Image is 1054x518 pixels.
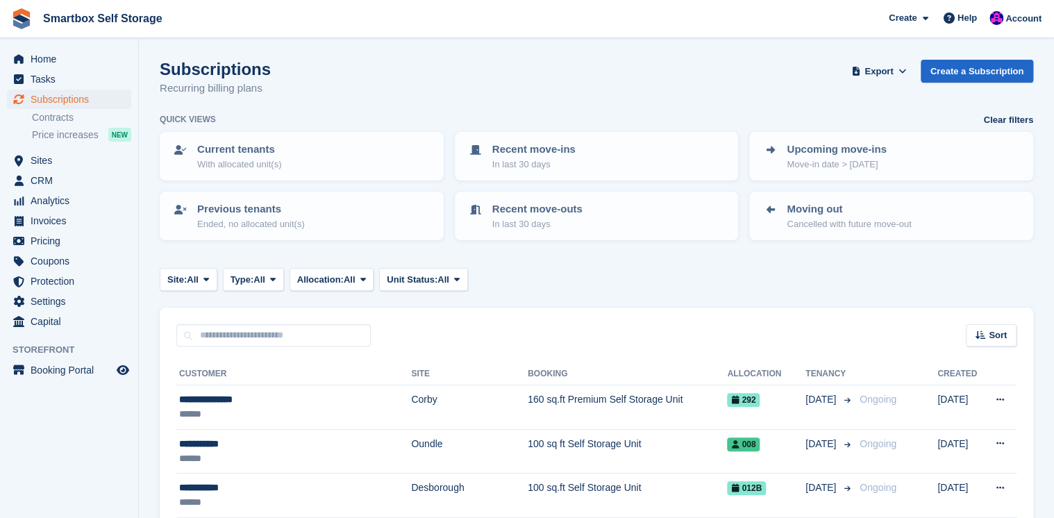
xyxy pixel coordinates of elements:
span: Home [31,49,114,69]
span: Storefront [12,343,138,357]
th: Allocation [727,363,805,385]
td: 160 sq.ft Premium Self Storage Unit [528,385,727,430]
button: Unit Status: All [379,268,467,291]
p: Move-in date > [DATE] [787,158,886,172]
td: [DATE] [937,429,983,474]
a: menu [7,49,131,69]
a: Upcoming move-ins Move-in date > [DATE] [751,133,1032,179]
span: All [253,273,265,287]
th: Site [411,363,528,385]
a: menu [7,171,131,190]
span: Account [1005,12,1042,26]
a: Smartbox Self Storage [37,7,168,30]
span: Unit Status: [387,273,437,287]
p: Recurring billing plans [160,81,271,97]
span: All [437,273,449,287]
a: Preview store [115,362,131,378]
a: Moving out Cancelled with future move-out [751,193,1032,239]
td: 100 sq ft Self Storage Unit [528,429,727,474]
p: With allocated unit(s) [197,158,281,172]
span: [DATE] [805,392,839,407]
span: CRM [31,171,114,190]
a: menu [7,271,131,291]
span: Create [889,11,917,25]
a: menu [7,231,131,251]
h1: Subscriptions [160,60,271,78]
a: Price increases NEW [32,127,131,142]
p: Upcoming move-ins [787,142,886,158]
th: Created [937,363,983,385]
button: Type: All [223,268,284,291]
a: Contracts [32,111,131,124]
span: Subscriptions [31,90,114,109]
p: Ended, no allocated unit(s) [197,217,305,231]
span: 292 [727,393,760,407]
span: Site: [167,273,187,287]
img: stora-icon-8386f47178a22dfd0bd8f6a31ec36ba5ce8667c1dd55bd0f319d3a0aa187defe.svg [11,8,32,29]
a: Previous tenants Ended, no allocated unit(s) [161,193,442,239]
a: Recent move-outs In last 30 days [456,193,737,239]
span: 008 [727,437,760,451]
div: NEW [108,128,131,142]
span: [DATE] [805,481,839,495]
span: Settings [31,292,114,311]
a: menu [7,90,131,109]
span: Ongoing [860,438,896,449]
a: Current tenants With allocated unit(s) [161,133,442,179]
span: Capital [31,312,114,331]
span: Price increases [32,128,99,142]
span: Analytics [31,191,114,210]
a: menu [7,211,131,231]
a: menu [7,191,131,210]
span: Type: [231,273,254,287]
a: menu [7,292,131,311]
a: menu [7,251,131,271]
td: [DATE] [937,474,983,518]
td: Desborough [411,474,528,518]
a: Create a Subscription [921,60,1033,83]
span: Ongoing [860,394,896,405]
span: Pricing [31,231,114,251]
span: All [187,273,199,287]
td: Corby [411,385,528,430]
th: Customer [176,363,411,385]
a: menu [7,312,131,331]
span: Export [864,65,893,78]
p: In last 30 days [492,217,583,231]
span: All [344,273,355,287]
span: Tasks [31,69,114,89]
p: In last 30 days [492,158,576,172]
td: [DATE] [937,385,983,430]
span: Help [957,11,977,25]
button: Export [848,60,910,83]
span: 012B [727,481,766,495]
span: Allocation: [297,273,344,287]
p: Moving out [787,201,911,217]
td: Oundle [411,429,528,474]
span: Coupons [31,251,114,271]
p: Previous tenants [197,201,305,217]
td: 100 sq.ft Self Storage Unit [528,474,727,518]
h6: Quick views [160,113,216,126]
th: Booking [528,363,727,385]
a: Recent move-ins In last 30 days [456,133,737,179]
span: Protection [31,271,114,291]
button: Site: All [160,268,217,291]
p: Current tenants [197,142,281,158]
th: Tenancy [805,363,854,385]
span: [DATE] [805,437,839,451]
span: Ongoing [860,482,896,493]
button: Allocation: All [290,268,374,291]
span: Sort [989,328,1007,342]
p: Cancelled with future move-out [787,217,911,231]
span: Sites [31,151,114,170]
a: menu [7,151,131,170]
p: Recent move-outs [492,201,583,217]
img: Sam Austin [989,11,1003,25]
a: menu [7,69,131,89]
span: Invoices [31,211,114,231]
p: Recent move-ins [492,142,576,158]
a: menu [7,360,131,380]
a: Clear filters [983,113,1033,127]
span: Booking Portal [31,360,114,380]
